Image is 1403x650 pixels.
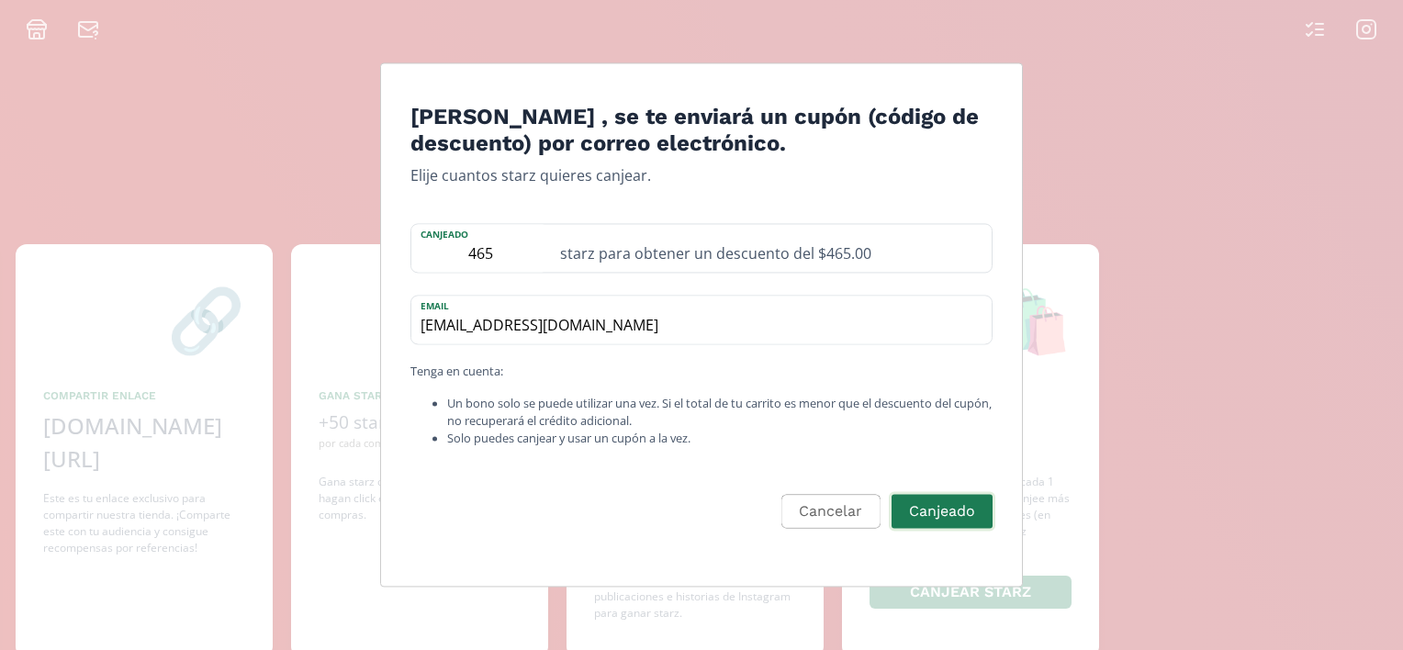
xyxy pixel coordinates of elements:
[781,495,880,529] button: Cancelar
[549,224,992,272] div: starz para obtener un descuento del $465.00
[410,104,993,157] h4: [PERSON_NAME] , se te enviará un cupón (código de descuento) por correo electrónico.
[410,164,993,186] p: Elije cuantos starz quieres canjear.
[447,431,993,448] li: Solo puedes canjear y usar un cupón a la vez.
[411,224,549,241] label: Canjeado
[447,395,993,430] li: Un bono solo se puede utilizar una vez. Si el total de tu carrito es menor que el descuento del c...
[889,492,995,532] button: Canjeado
[380,62,1023,587] div: Edit Program
[410,363,993,380] p: Tenga en cuenta:
[411,296,973,313] label: email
